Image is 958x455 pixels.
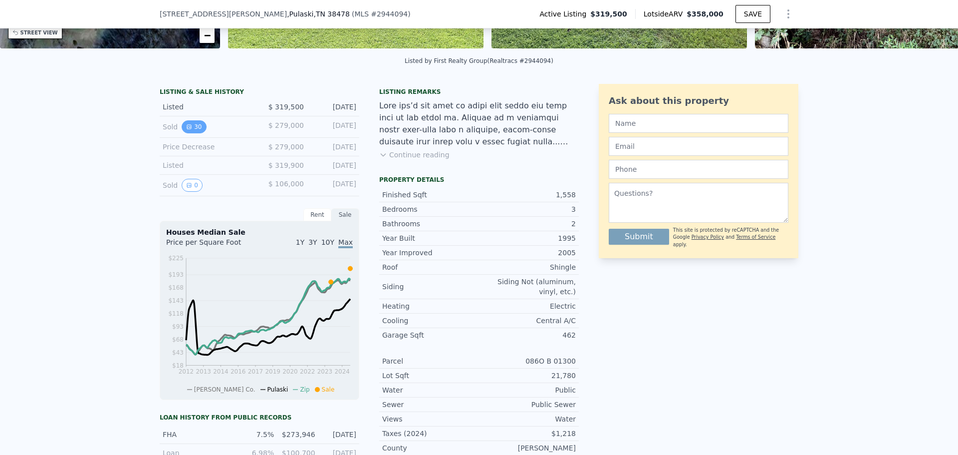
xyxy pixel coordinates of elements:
[778,4,798,24] button: Show Options
[609,94,788,108] div: Ask about this property
[692,234,724,240] a: Privacy Policy
[479,330,576,340] div: 462
[213,368,229,375] tspan: 2014
[280,430,315,440] div: $273,946
[382,443,479,453] div: County
[382,204,479,214] div: Bedrooms
[354,10,369,18] span: MLS
[160,9,287,19] span: [STREET_ADDRESS][PERSON_NAME]
[172,336,184,343] tspan: $68
[160,414,359,422] div: Loan history from public records
[382,429,479,439] div: Taxes (2024)
[479,400,576,410] div: Public Sewer
[379,88,579,96] div: Listing remarks
[172,349,184,356] tspan: $43
[312,102,356,112] div: [DATE]
[382,248,479,258] div: Year Improved
[609,160,788,179] input: Phone
[479,443,576,453] div: [PERSON_NAME]
[160,88,359,98] div: LISTING & SALE HISTORY
[248,368,263,375] tspan: 2017
[382,316,479,326] div: Cooling
[313,10,349,18] span: , TN 38478
[382,282,479,292] div: Siding
[179,368,194,375] tspan: 2012
[736,234,775,240] a: Terms of Service
[479,356,576,366] div: 086O B 01300
[479,429,576,439] div: $1,218
[479,262,576,272] div: Shingle
[282,368,298,375] tspan: 2020
[609,229,669,245] button: Submit
[479,385,576,395] div: Public
[371,10,408,18] span: # 2944094
[479,277,576,297] div: Siding Not (aluminum, vinyl, etc.)
[479,248,576,258] div: 2005
[300,386,309,393] span: Zip
[338,238,353,248] span: Max
[200,28,215,43] a: Zoom out
[204,29,211,41] span: −
[479,316,576,326] div: Central A/C
[382,233,479,243] div: Year Built
[163,430,233,440] div: FHA
[166,227,353,237] div: Houses Median Sale
[382,190,479,200] div: Finished Sqft
[609,137,788,156] input: Email
[382,400,479,410] div: Sewer
[479,204,576,214] div: 3
[172,362,184,369] tspan: $18
[239,430,274,440] div: 7.5%
[163,102,251,112] div: Listed
[312,160,356,170] div: [DATE]
[268,180,304,188] span: $ 106,000
[479,190,576,200] div: 1,558
[168,284,184,291] tspan: $168
[379,150,450,160] button: Continue reading
[268,103,304,111] span: $ 319,500
[163,160,251,170] div: Listed
[172,323,184,330] tspan: $93
[382,301,479,311] div: Heating
[312,142,356,152] div: [DATE]
[382,262,479,272] div: Roof
[182,179,203,192] button: View historical data
[321,238,334,246] span: 10Y
[334,368,350,375] tspan: 2024
[267,386,288,393] span: Pulaski
[590,9,627,19] span: $319,500
[231,368,246,375] tspan: 2016
[687,10,723,18] span: $358,000
[194,386,255,393] span: [PERSON_NAME] Co.
[673,227,788,248] div: This site is protected by reCAPTCHA and the Google and apply.
[166,237,259,253] div: Price per Square Foot
[265,368,280,375] tspan: 2019
[268,121,304,129] span: $ 279,000
[168,297,184,304] tspan: $143
[182,120,206,133] button: View historical data
[268,161,304,169] span: $ 319,900
[322,386,335,393] span: Sale
[379,176,579,184] div: Property details
[382,414,479,424] div: Views
[317,368,333,375] tspan: 2023
[331,208,359,221] div: Sale
[168,271,184,278] tspan: $193
[268,143,304,151] span: $ 279,000
[382,356,479,366] div: Parcel
[312,120,356,133] div: [DATE]
[479,233,576,243] div: 1995
[379,100,579,148] div: Lore ips’d sit amet co adipi elit seddo eiu temp inci ut lab etdol ma. Aliquae ad m veniamqui nos...
[382,219,479,229] div: Bathrooms
[405,57,553,64] div: Listed by First Realty Group (Realtracs #2944094)
[382,385,479,395] div: Water
[196,368,211,375] tspan: 2013
[479,371,576,381] div: 21,780
[352,9,411,19] div: ( )
[609,114,788,133] input: Name
[312,179,356,192] div: [DATE]
[382,330,479,340] div: Garage Sqft
[168,310,184,317] tspan: $118
[163,120,251,133] div: Sold
[382,371,479,381] div: Lot Sqft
